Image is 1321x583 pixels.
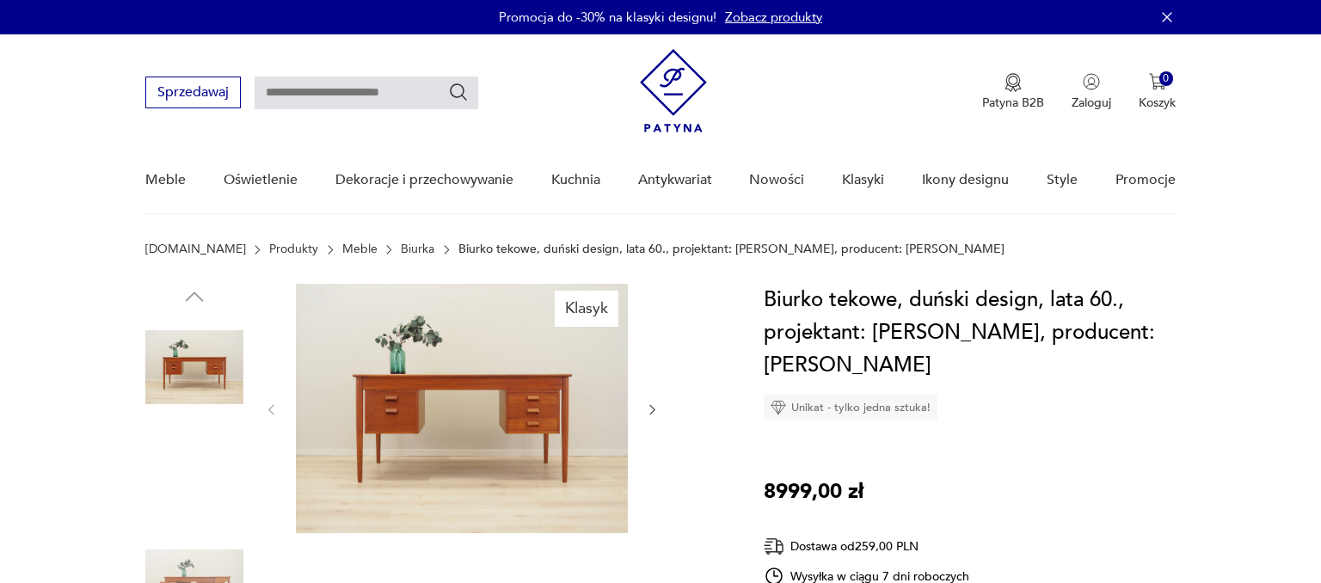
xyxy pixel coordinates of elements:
[1115,147,1176,213] a: Promocje
[145,242,246,256] a: [DOMAIN_NAME]
[342,242,378,256] a: Meble
[640,49,707,132] img: Patyna - sklep z meblami i dekoracjami vintage
[145,428,243,526] img: Zdjęcie produktu Biurko tekowe, duński design, lata 60., projektant: Børge Mogensen, producent: S...
[1139,95,1176,111] p: Koszyk
[1139,73,1176,111] button: 0Koszyk
[764,536,784,557] img: Ikona dostawy
[145,77,241,108] button: Sprzedawaj
[764,476,863,508] p: 8999,00 zł
[448,82,469,102] button: Szukaj
[1149,73,1166,90] img: Ikona koszyka
[982,73,1044,111] button: Patyna B2B
[764,284,1176,382] h1: Biurko tekowe, duński design, lata 60., projektant: [PERSON_NAME], producent: [PERSON_NAME]
[725,9,822,26] a: Zobacz produkty
[224,147,298,213] a: Oświetlenie
[1159,71,1174,86] div: 0
[1072,95,1111,111] p: Zaloguj
[499,9,716,26] p: Promocja do -30% na klasyki designu!
[458,242,1005,256] p: Biurko tekowe, duński design, lata 60., projektant: [PERSON_NAME], producent: [PERSON_NAME]
[1047,147,1078,213] a: Style
[555,291,618,327] div: Klasyk
[551,147,600,213] a: Kuchnia
[982,95,1044,111] p: Patyna B2B
[749,147,804,213] a: Nowości
[638,147,712,213] a: Antykwariat
[335,147,513,213] a: Dekoracje i przechowywanie
[1083,73,1100,90] img: Ikonka użytkownika
[922,147,1009,213] a: Ikony designu
[296,284,628,533] img: Zdjęcie produktu Biurko tekowe, duński design, lata 60., projektant: Børge Mogensen, producent: S...
[1072,73,1111,111] button: Zaloguj
[771,400,786,415] img: Ikona diamentu
[764,395,937,420] div: Unikat - tylko jedna sztuka!
[764,536,970,557] div: Dostawa od 259,00 PLN
[401,242,434,256] a: Biurka
[982,73,1044,111] a: Ikona medaluPatyna B2B
[1005,73,1022,92] img: Ikona medalu
[145,147,186,213] a: Meble
[145,318,243,416] img: Zdjęcie produktu Biurko tekowe, duński design, lata 60., projektant: Børge Mogensen, producent: S...
[145,88,241,100] a: Sprzedawaj
[269,242,318,256] a: Produkty
[842,147,884,213] a: Klasyki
